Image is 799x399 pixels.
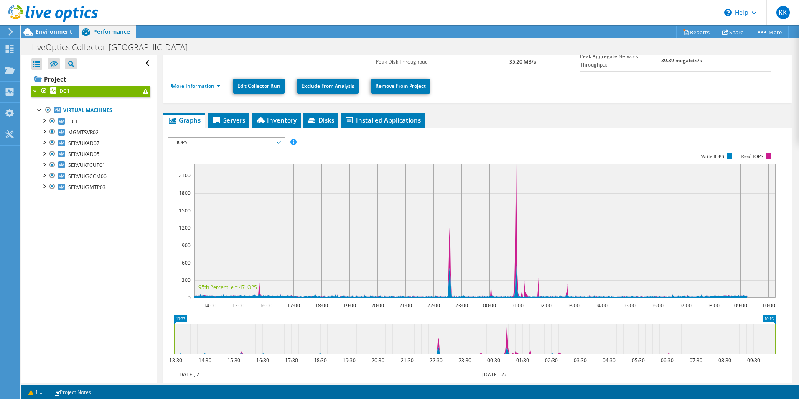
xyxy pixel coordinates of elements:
text: 01:00 [510,302,523,309]
label: Peak Aggregate Network Throughput [580,52,661,69]
text: 09:30 [747,357,760,364]
a: Project [31,72,150,86]
span: KK [776,6,790,19]
text: 22:30 [429,357,442,364]
span: SERVUKAD07 [68,140,99,147]
a: SERVUKSMTP03 [31,182,150,192]
text: 06:30 [660,357,673,364]
text: 15:00 [231,302,244,309]
text: 03:00 [566,302,579,309]
text: 14:00 [203,302,216,309]
text: 21:30 [400,357,413,364]
a: Virtual Machines [31,105,150,116]
text: 07:00 [678,302,691,309]
text: 04:30 [602,357,615,364]
label: Peak Disk Throughput [376,58,509,66]
text: 23:30 [458,357,471,364]
b: 35.20 MB/s [509,58,536,65]
span: Environment [36,28,72,36]
text: 1800 [179,189,191,197]
text: 00:30 [487,357,500,364]
text: 16:30 [256,357,269,364]
span: Installed Applications [345,116,421,124]
span: SERVUKSMTP03 [68,184,106,191]
text: 19:30 [342,357,355,364]
text: 00:00 [483,302,496,309]
text: 08:30 [718,357,731,364]
text: 14:30 [198,357,211,364]
a: DC1 [31,86,150,97]
text: 1500 [179,207,191,214]
text: 20:00 [371,302,384,309]
a: SERVUKAD05 [31,149,150,160]
text: Read IOPS [741,153,763,159]
text: 22:00 [427,302,440,309]
span: SERVUKAD05 [68,151,99,158]
b: DC1 [59,87,69,95]
span: SERVUKSCCM06 [68,173,107,180]
text: 07:30 [689,357,702,364]
text: 04:00 [594,302,607,309]
span: MGMTSVR02 [68,129,99,136]
text: 05:00 [622,302,635,309]
text: 2100 [179,172,191,179]
a: Remove From Project [371,79,430,94]
text: 02:30 [545,357,557,364]
a: SERVUKAD07 [31,138,150,148]
a: SERVUKSCCM06 [31,171,150,182]
text: 18:00 [315,302,328,309]
text: 05:30 [631,357,644,364]
a: SERVUKPCUT01 [31,160,150,171]
span: Inventory [256,116,297,124]
text: 95th Percentile = 47 IOPS [198,284,257,291]
text: 15:30 [227,357,240,364]
h1: LiveOptics Collector-[GEOGRAPHIC_DATA] [27,43,201,52]
text: 17:00 [287,302,300,309]
text: 23:00 [455,302,468,309]
text: 1200 [179,224,191,231]
a: Reports [676,26,716,38]
span: Performance [93,28,130,36]
a: DC1 [31,116,150,127]
text: 16:00 [259,302,272,309]
text: 02:00 [538,302,551,309]
text: 0 [188,294,191,301]
a: 1 [23,387,48,397]
text: 13:30 [169,357,182,364]
text: 06:00 [650,302,663,309]
a: More [750,26,789,38]
text: 03:30 [573,357,586,364]
text: 10:00 [762,302,775,309]
span: DC1 [68,118,78,125]
a: MGMTSVR02 [31,127,150,138]
span: Graphs [168,116,201,124]
text: 08:00 [706,302,719,309]
text: 20:30 [371,357,384,364]
text: 900 [182,242,191,249]
text: 18:30 [313,357,326,364]
text: 300 [182,276,191,284]
a: Share [716,26,750,38]
text: 600 [182,259,191,266]
text: 09:00 [734,302,747,309]
span: IOPS [173,138,280,148]
text: 17:30 [285,357,298,364]
a: More Information [172,82,221,90]
svg: \n [724,9,732,16]
a: Edit Collector Run [233,79,285,94]
a: Project Notes [48,387,97,397]
span: Disks [307,116,334,124]
text: Write IOPS [701,153,724,159]
text: 19:00 [343,302,356,309]
text: 21:00 [399,302,412,309]
span: SERVUKPCUT01 [68,161,105,169]
b: 39.39 megabits/s [661,57,702,64]
span: Servers [212,116,245,124]
text: 01:30 [516,357,529,364]
a: Exclude From Analysis [297,79,359,94]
